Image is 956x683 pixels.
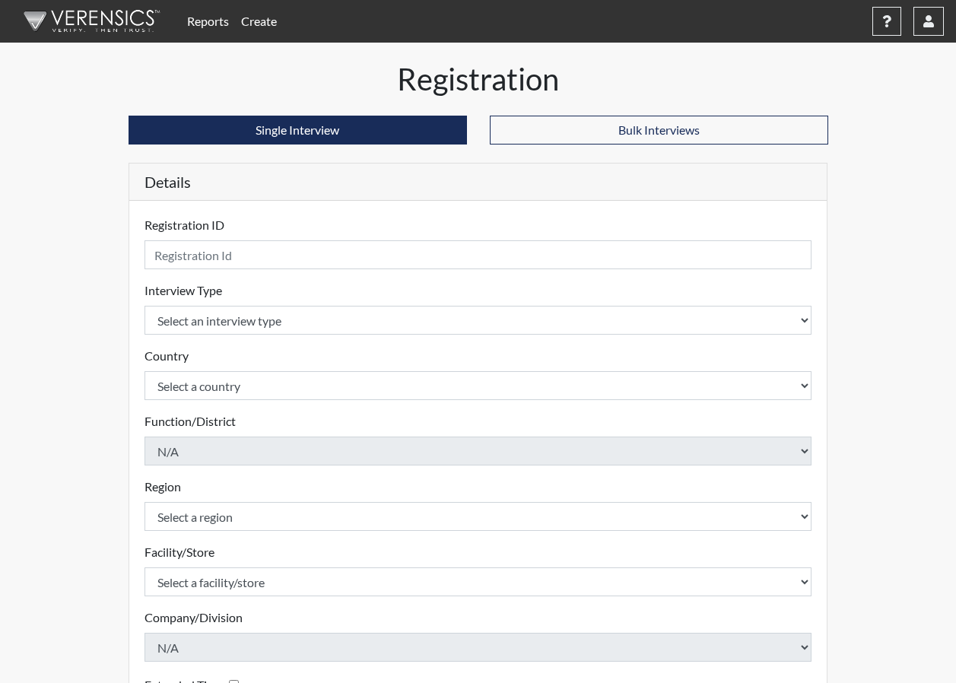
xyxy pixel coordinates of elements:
button: Single Interview [129,116,467,145]
a: Reports [181,6,235,37]
label: Interview Type [145,281,222,300]
label: Region [145,478,181,496]
h5: Details [129,164,827,201]
label: Facility/Store [145,543,214,561]
label: Registration ID [145,216,224,234]
button: Bulk Interviews [490,116,828,145]
label: Function/District [145,412,236,430]
label: Country [145,347,189,365]
a: Create [235,6,283,37]
label: Company/Division [145,608,243,627]
h1: Registration [129,61,828,97]
input: Insert a Registration ID, which needs to be a unique alphanumeric value for each interviewee [145,240,812,269]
